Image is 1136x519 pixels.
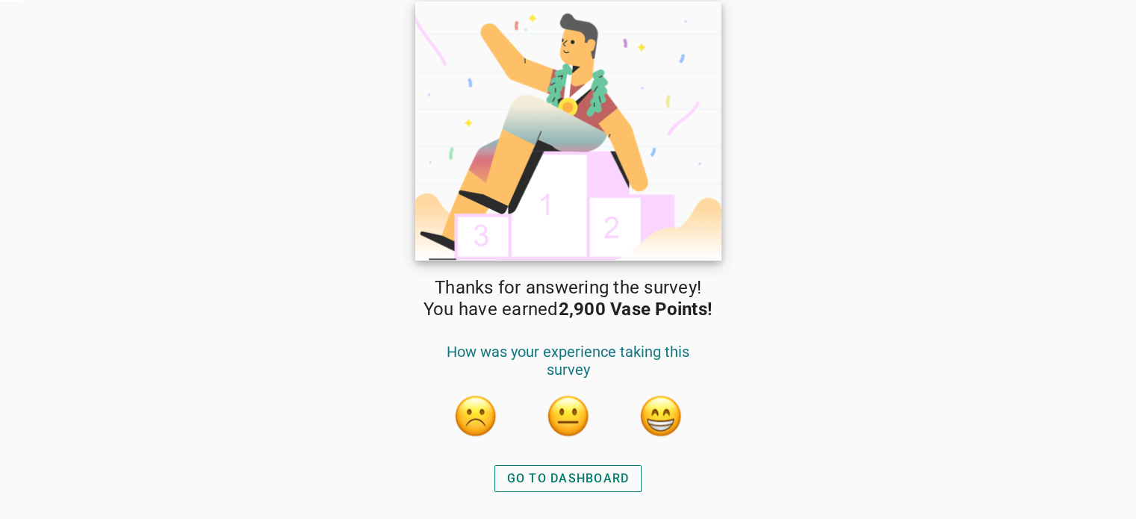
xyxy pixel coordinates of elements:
strong: 2,900 Vase Points! [559,299,713,320]
span: Thanks for answering the survey! [435,277,701,299]
span: You have earned [423,299,713,320]
button: GO TO DASHBOARD [494,465,642,492]
div: How was your experience taking this survey [429,343,707,394]
div: GO TO DASHBOARD [507,470,630,488]
img: marginalia-success.58c407d.png [415,1,721,261]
